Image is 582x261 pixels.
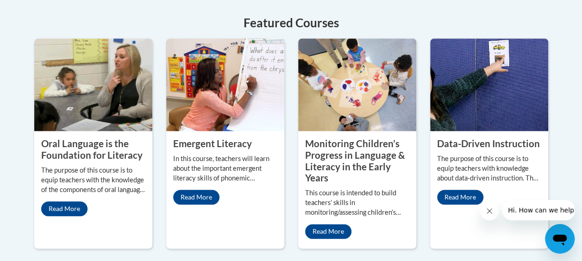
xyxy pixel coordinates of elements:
[173,138,252,149] property: Emergent Literacy
[34,38,152,131] img: Oral Language is the Foundation for Literacy
[166,38,284,131] img: Emergent Literacy
[34,14,548,32] h4: Featured Courses
[545,224,575,254] iframe: Button to launch messaging window
[305,138,405,183] property: Monitoring Children’s Progress in Language & Literacy in the Early Years
[437,138,540,149] property: Data-Driven Instruction
[6,6,75,14] span: Hi. How can we help?
[41,166,145,195] p: The purpose of this course is to equip teachers with the knowledge of the components of oral lang...
[173,154,277,183] p: In this course, teachers will learn about the important emergent literacy skills of phonemic awar...
[437,190,483,205] a: Read More
[298,38,416,131] img: Monitoring Children’s Progress in Language & Literacy in the Early Years
[305,188,409,217] p: This course is intended to build teachers’ skills in monitoring/assessing children’s developmenta...
[430,38,548,131] img: Data-Driven Instruction
[41,138,143,161] property: Oral Language is the Foundation for Literacy
[173,190,219,205] a: Read More
[41,201,88,216] a: Read More
[305,224,351,239] a: Read More
[437,154,541,183] p: The purpose of this course is to equip teachers with knowledge about data-driven instruction. The...
[502,200,575,220] iframe: Message from company
[480,202,499,220] iframe: Close message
